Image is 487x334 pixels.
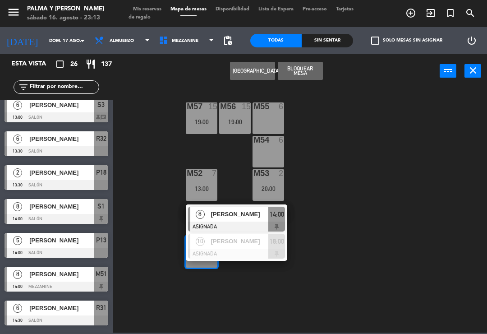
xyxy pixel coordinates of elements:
[298,7,331,12] span: Pre-acceso
[196,237,205,246] span: 10
[279,136,284,144] div: 6
[172,38,198,43] span: Mezzanine
[129,7,166,12] span: Mis reservas
[270,209,284,220] span: 14:00
[85,59,96,70] i: restaurant
[18,82,29,93] i: filter_list
[97,99,105,110] span: S3
[421,5,441,21] span: WALK IN
[96,167,106,178] span: P18
[7,5,20,22] button: menu
[96,235,106,246] span: P13
[5,59,65,70] div: Esta vista
[29,303,94,313] span: [PERSON_NAME]
[254,7,298,12] span: Lista de Espera
[101,59,112,70] span: 137
[29,82,99,92] input: Filtrar por nombre...
[211,7,254,12] span: Disponibilidad
[222,35,233,46] span: pending_actions
[253,169,254,177] div: M53
[371,37,442,45] label: Solo mesas sin asignar
[250,34,302,47] div: Todas
[208,102,217,111] div: 15
[211,209,269,219] span: [PERSON_NAME]
[242,102,251,111] div: 15
[405,8,416,19] i: add_circle_outline
[29,100,94,110] span: [PERSON_NAME]
[371,37,379,45] span: check_box_outline_blank
[186,186,217,192] div: 13:00
[270,236,284,247] span: 18:00
[219,119,251,125] div: 19:00
[13,135,22,144] span: 6
[96,302,106,313] span: R31
[425,8,436,19] i: exit_to_app
[96,269,107,279] span: M51
[253,102,254,111] div: M55
[27,5,104,14] div: Palma y [PERSON_NAME]
[460,5,480,21] span: BUSCAR
[468,65,478,76] i: close
[13,270,22,279] span: 8
[466,35,477,46] i: power_settings_new
[70,59,78,70] span: 26
[253,186,284,192] div: 20:00
[13,304,22,313] span: 6
[13,202,22,211] span: 8
[7,5,20,19] i: menu
[278,62,323,80] button: Bloquear Mesa
[96,133,106,144] span: R32
[196,210,205,219] span: 8
[253,136,254,144] div: M54
[27,14,104,23] div: sábado 16. agosto - 23:13
[13,236,22,245] span: 5
[186,119,217,125] div: 19:00
[302,34,353,47] div: Sin sentar
[445,8,456,19] i: turned_in_not
[110,38,134,43] span: Almuerzo
[77,35,88,46] i: arrow_drop_down
[230,62,275,80] button: [GEOGRAPHIC_DATA]
[29,134,94,144] span: [PERSON_NAME]
[29,202,94,211] span: [PERSON_NAME]
[29,168,94,177] span: [PERSON_NAME]
[29,269,94,279] span: [PERSON_NAME]
[212,169,217,177] div: 7
[29,236,94,245] span: [PERSON_NAME]
[440,64,456,78] button: power_input
[464,64,481,78] button: close
[211,237,269,246] span: [PERSON_NAME]
[279,169,284,177] div: 2
[13,168,22,177] span: 2
[465,8,476,19] i: search
[443,65,454,76] i: power_input
[166,7,211,12] span: Mapa de mesas
[13,101,22,110] span: 6
[441,5,460,21] span: Reserva especial
[55,59,65,70] i: crop_square
[97,201,105,212] span: S1
[279,102,284,111] div: 6
[401,5,421,21] span: RESERVAR MESA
